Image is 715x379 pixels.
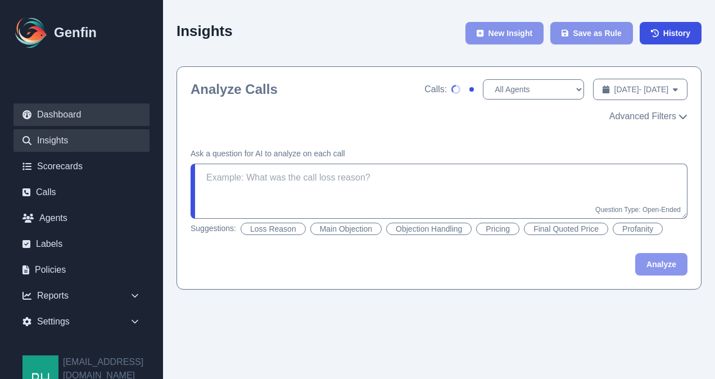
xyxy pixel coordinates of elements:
[13,285,150,307] div: Reports
[191,223,236,235] span: Suggestions:
[13,129,150,152] a: Insights
[13,259,150,281] a: Policies
[476,223,519,235] button: Pricing
[609,110,676,123] span: Advanced Filters
[310,223,382,235] button: Main Objection
[386,223,472,235] button: Objection Handling
[573,28,621,39] span: Save as Rule
[593,79,687,100] button: [DATE]- [DATE]
[550,22,633,44] button: Save as Rule
[13,310,150,333] div: Settings
[13,207,150,229] a: Agents
[465,22,544,44] button: New Insight
[424,83,447,96] span: Calls:
[13,233,150,255] a: Labels
[635,253,687,276] button: Analyze
[488,28,533,39] span: New Insight
[54,24,97,42] h1: Genfin
[663,28,690,39] span: History
[614,84,669,95] span: [DATE] - [DATE]
[640,22,702,44] a: History
[191,80,278,98] h2: Analyze Calls
[613,223,663,235] button: Profanity
[13,103,150,126] a: Dashboard
[595,206,681,214] span: Question Type: Open-Ended
[13,15,49,51] img: Logo
[177,22,233,39] h2: Insights
[609,110,687,123] button: Advanced Filters
[524,223,608,235] button: Final Quoted Price
[241,223,306,235] button: Loss Reason
[13,155,150,178] a: Scorecards
[13,181,150,204] a: Calls
[191,148,687,159] h4: Ask a question for AI to analyze on each call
